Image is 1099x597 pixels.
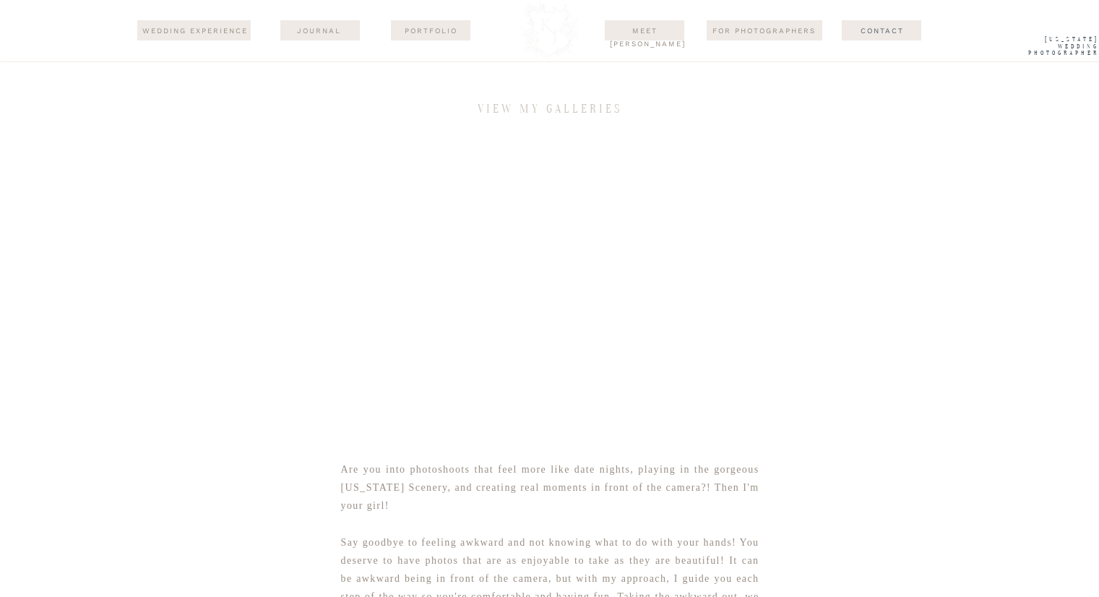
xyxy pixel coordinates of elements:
[396,25,466,36] a: Portfolio
[141,25,250,38] a: wedding experience
[832,25,933,36] a: Contact
[284,25,354,36] a: journal
[707,25,822,36] a: For Photographers
[466,103,634,118] h3: view my galleries
[610,25,680,36] a: Meet [PERSON_NAME]
[1006,36,1099,61] a: [US_STATE] WEdding Photographer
